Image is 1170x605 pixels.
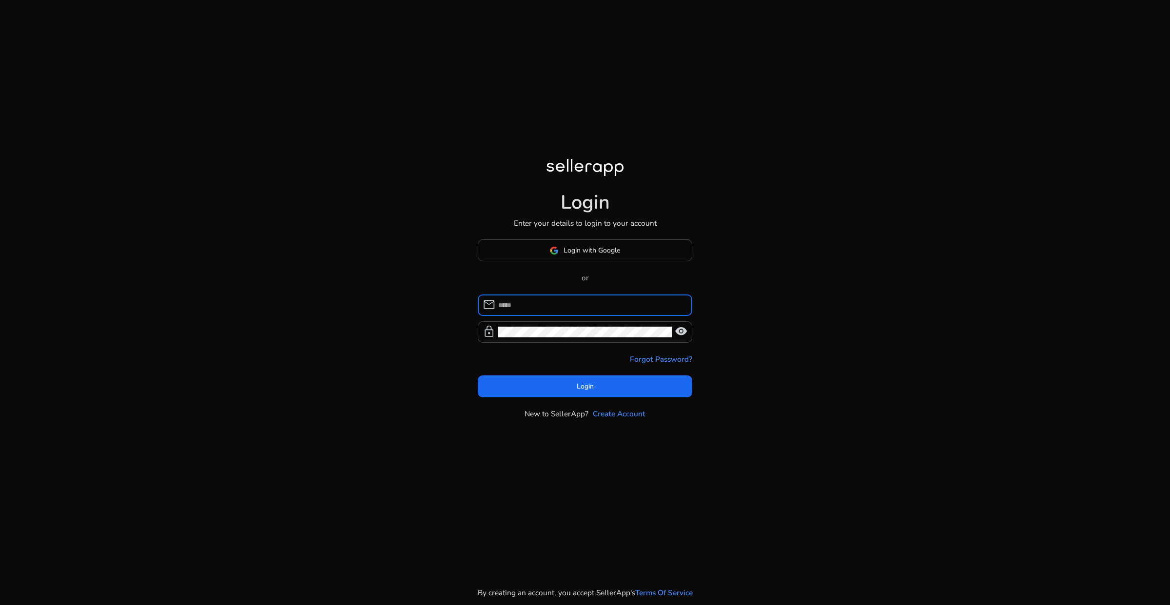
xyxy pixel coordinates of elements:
span: Login [577,381,594,391]
a: Terms Of Service [635,587,693,598]
button: Login [478,375,692,397]
button: Login with Google [478,239,692,261]
span: Login with Google [564,245,620,255]
span: lock [483,325,495,338]
span: mail [483,298,495,311]
p: New to SellerApp? [525,408,588,419]
span: visibility [675,325,687,338]
p: or [478,272,692,283]
img: google-logo.svg [550,246,559,255]
a: Create Account [593,408,645,419]
h1: Login [561,191,610,215]
p: Enter your details to login to your account [514,217,657,229]
a: Forgot Password? [630,353,692,365]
